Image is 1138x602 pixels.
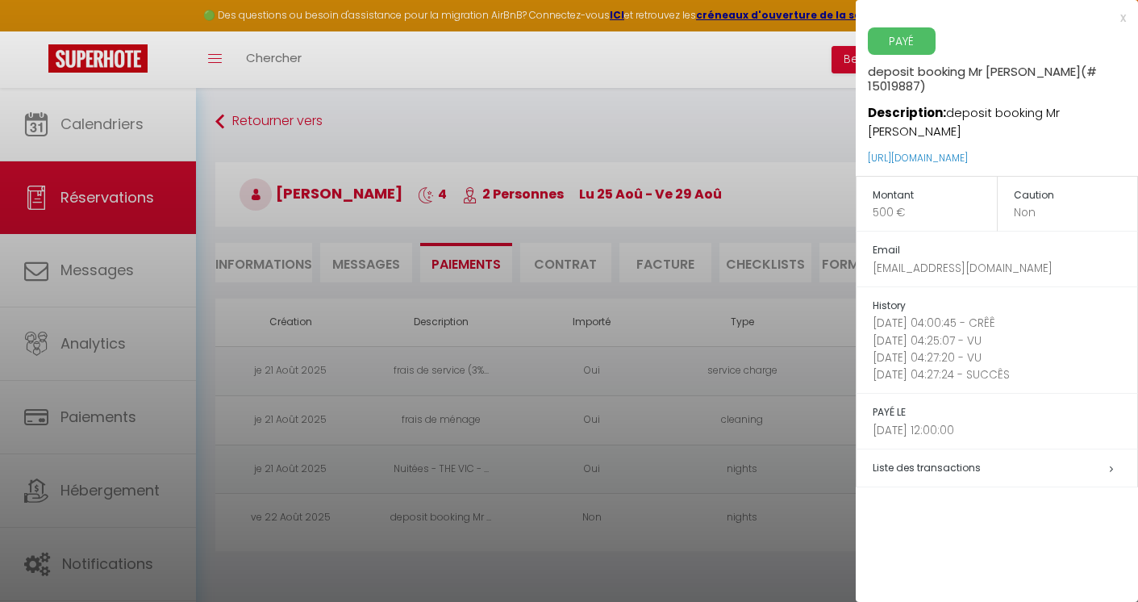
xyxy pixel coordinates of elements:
[868,55,1138,94] h5: deposit booking Mr [PERSON_NAME]
[868,104,946,121] strong: Description:
[868,151,968,165] a: [URL][DOMAIN_NAME]
[873,315,1137,332] p: [DATE] 04:00:45 - CRÊÊ
[873,349,1137,366] p: [DATE] 04:27:20 - VU
[13,6,61,55] button: Ouvrir le widget de chat LiveChat
[1014,186,1138,205] h5: Caution
[1014,204,1138,221] p: Non
[873,403,1137,422] h5: PAYÉ LE
[873,186,997,205] h5: Montant
[873,297,1137,316] h5: History
[873,332,1137,349] p: [DATE] 04:25:07 - VU
[868,27,936,55] span: PAYÉ
[873,204,997,221] p: 500 €
[873,366,1137,383] p: [DATE] 04:27:24 - SUCCÊS
[873,461,981,474] span: Liste des transactions
[873,422,1137,439] p: [DATE] 12:00:00
[873,260,1137,277] p: [EMAIL_ADDRESS][DOMAIN_NAME]
[856,8,1126,27] div: x
[868,94,1138,141] p: deposit booking Mr [PERSON_NAME]
[868,63,1097,94] span: (# 15019887)
[873,241,1137,260] h5: Email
